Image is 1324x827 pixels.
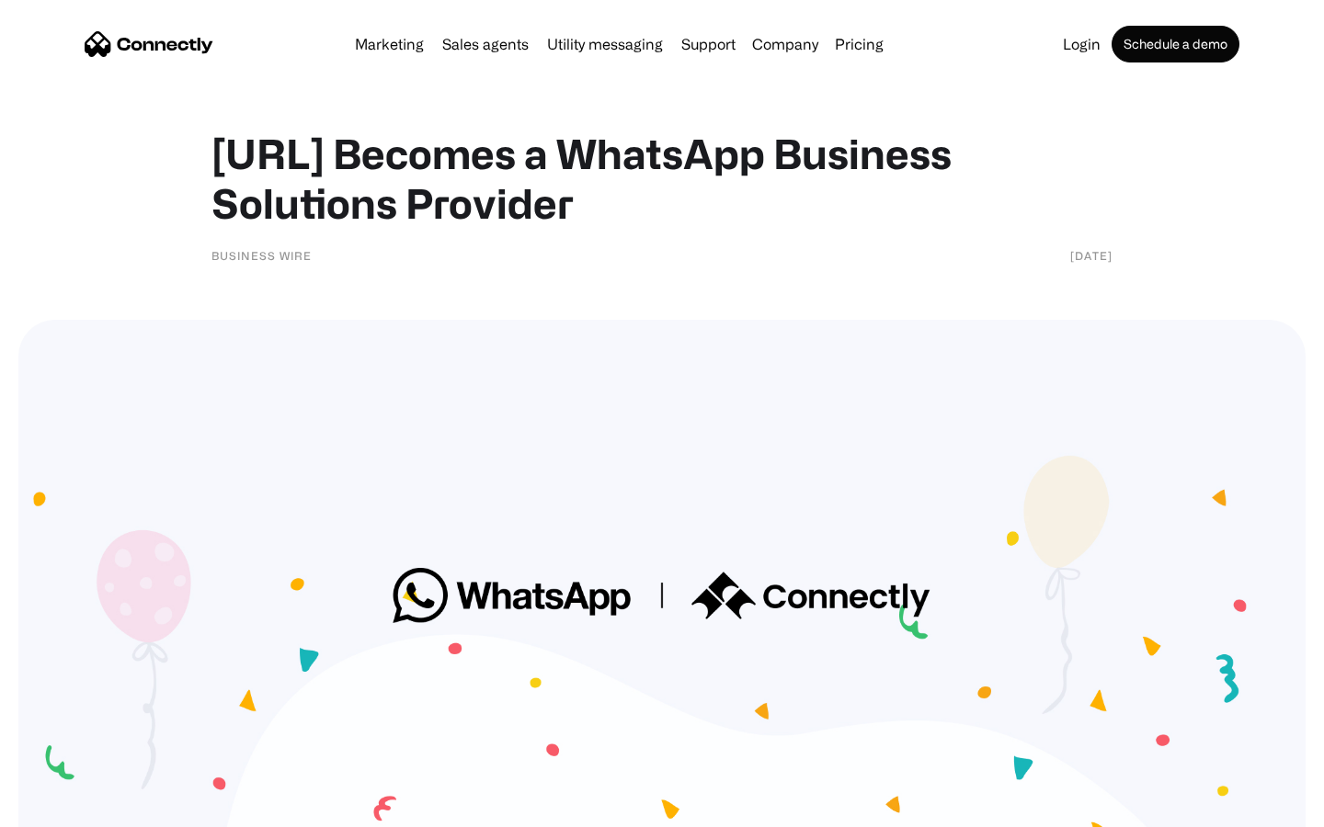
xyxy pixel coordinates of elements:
div: Company [747,31,824,57]
a: Schedule a demo [1112,26,1239,62]
a: home [85,30,213,58]
a: Login [1056,37,1108,51]
a: Utility messaging [540,37,670,51]
a: Sales agents [435,37,536,51]
a: Pricing [827,37,891,51]
h1: [URL] Becomes a WhatsApp Business Solutions Provider [211,129,1113,228]
a: Support [674,37,743,51]
div: Business Wire [211,246,312,265]
div: [DATE] [1070,246,1113,265]
ul: Language list [37,795,110,821]
aside: Language selected: English [18,795,110,821]
div: Company [752,31,818,57]
a: Marketing [348,37,431,51]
